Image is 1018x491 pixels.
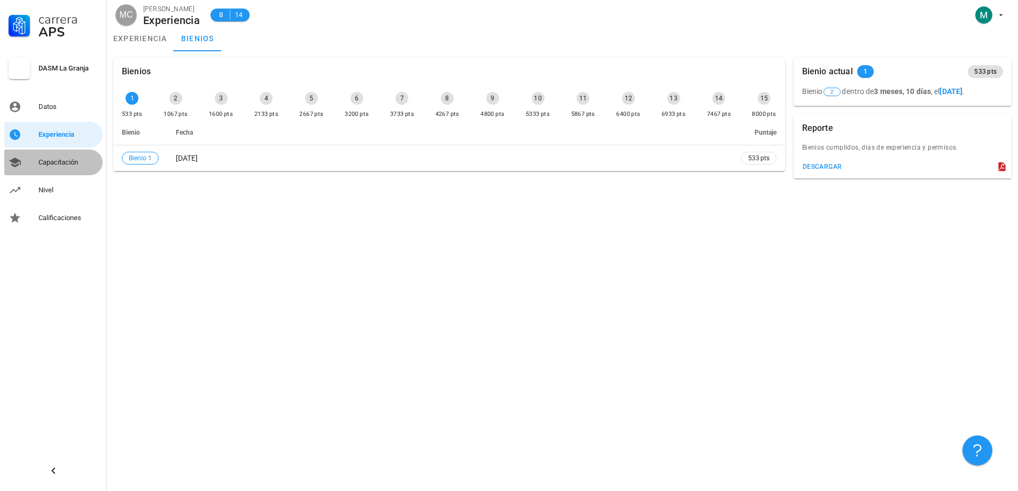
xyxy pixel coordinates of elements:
[164,109,188,120] div: 1067 pts
[758,92,771,105] div: 15
[390,109,414,120] div: 3733 pts
[662,109,686,120] div: 6933 pts
[486,92,499,105] div: 9
[209,109,233,120] div: 1600 pts
[616,109,640,120] div: 6400 pts
[755,129,776,136] span: Puntaje
[122,129,140,136] span: Bienio
[38,13,98,26] div: Carrera
[934,87,965,96] span: el .
[254,109,278,120] div: 2133 pts
[113,120,167,145] th: Bienio
[707,109,731,120] div: 7467 pts
[235,10,243,20] span: 14
[532,92,545,105] div: 10
[622,92,635,105] div: 12
[4,205,103,231] a: Calificaciones
[122,109,143,120] div: 533 pts
[351,92,363,105] div: 6
[115,4,137,26] div: avatar
[939,87,962,96] b: [DATE]
[38,130,98,139] div: Experiencia
[733,120,785,145] th: Puntaje
[748,153,770,163] span: 533 pts
[975,6,992,24] div: avatar
[38,186,98,194] div: Nivel
[802,114,833,142] div: Reporte
[38,64,98,73] div: DASM La Granja
[794,142,1012,159] div: Bienios cumplidos, dias de experiencia y permisos.
[174,26,222,51] a: bienios
[38,158,98,167] div: Capacitación
[176,129,193,136] span: Fecha
[667,92,680,105] div: 13
[441,92,454,105] div: 8
[4,177,103,203] a: Nivel
[974,65,997,78] span: 533 pts
[526,109,550,120] div: 5333 pts
[38,214,98,222] div: Calificaciones
[577,92,589,105] div: 11
[38,26,98,38] div: APS
[571,109,595,120] div: 5867 pts
[169,92,182,105] div: 2
[38,103,98,111] div: Datos
[143,14,200,26] div: Experiencia
[345,109,369,120] div: 3200 pts
[176,154,198,162] span: [DATE]
[299,109,323,120] div: 2667 pts
[167,120,733,145] th: Fecha
[712,92,725,105] div: 14
[107,26,174,51] a: experiencia
[864,65,867,78] span: 1
[143,4,200,14] div: [PERSON_NAME]
[752,109,776,120] div: 8000 pts
[802,58,853,85] div: Bienio actual
[215,92,228,105] div: 3
[802,87,932,96] span: Bienio dentro de ,
[120,4,133,26] span: MC
[798,159,846,174] button: descargar
[395,92,408,105] div: 7
[4,150,103,175] a: Capacitación
[260,92,273,105] div: 4
[126,92,138,105] div: 1
[122,58,151,85] div: Bienios
[4,122,103,147] a: Experiencia
[436,109,460,120] div: 4267 pts
[874,87,931,96] b: 3 meses, 10 días
[480,109,504,120] div: 4800 pts
[305,92,318,105] div: 5
[129,152,152,164] span: Bienio 1
[802,163,842,170] div: descargar
[830,88,834,96] span: 2
[4,94,103,120] a: Datos
[217,10,226,20] span: B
